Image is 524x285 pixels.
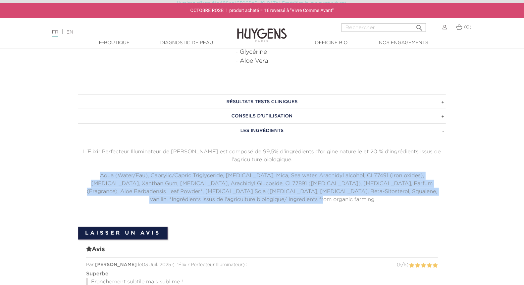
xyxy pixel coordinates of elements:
label: 1 [409,261,414,270]
span: 5 [404,262,406,267]
span: (0) [464,25,471,30]
img: Huygens [237,18,287,43]
div: Par le 03 Juil. 2025 ( ) : [86,261,438,268]
a: FR [52,30,58,37]
strong: Superbe [86,271,109,277]
label: 2 [415,261,420,270]
a: RÉSULTATS TESTS CLINIQUES [78,95,446,109]
button:  [413,21,425,30]
input: Rechercher [341,23,426,32]
a: LES INGRÉDIENTS [78,123,446,138]
p: Aqua (Water/Eau), Caprylic/Capric Triglyceride, [MEDICAL_DATA], Mica, Sea water, Arachidyl alcoho... [78,172,446,204]
a: Diagnostic de peau [153,39,220,46]
a: CONSEILS D'UTILISATION [78,109,446,123]
p: L'Élixir Perfecteur Illuminateur de [PERSON_NAME] est composé de 99,5% d’ingrédients d’origine na... [78,148,446,164]
a: Officine Bio [298,39,364,46]
label: 4 [427,261,432,270]
i:  [415,22,423,30]
a: Nos engagements [370,39,437,46]
span: 5 [399,262,401,267]
span: L'Élixir Perfecteur Illuminateur [175,262,243,267]
a: EN [67,30,73,35]
label: 5 [432,261,438,270]
span: [PERSON_NAME] [95,262,137,267]
label: 3 [421,261,426,270]
span: Avis [86,245,438,258]
a: Laisser un avis [78,227,168,240]
li: - Aloe Vera [236,57,446,66]
div: ( / ) [397,261,408,268]
li: - Glycérine [236,48,446,57]
div: | [49,28,213,36]
a: E-Boutique [81,39,147,46]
